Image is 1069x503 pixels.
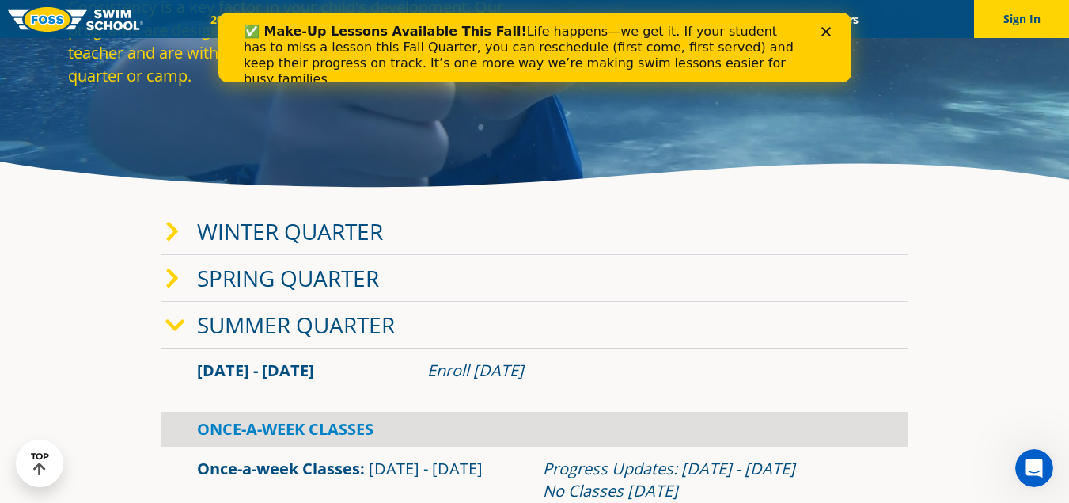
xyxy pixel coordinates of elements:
[218,13,851,82] iframe: Intercom live chat banner
[197,12,296,27] a: 2025 Calendar
[589,12,757,27] a: Swim Like [PERSON_NAME]
[197,263,379,293] a: Spring Quarter
[161,412,908,447] div: Once-A-Week Classes
[1015,449,1053,487] iframe: Intercom live chat
[197,458,360,479] a: Once-a-week Classes
[369,458,483,479] span: [DATE] - [DATE]
[362,12,501,27] a: Swim Path® Program
[603,14,619,24] div: Close
[427,360,873,382] div: Enroll [DATE]
[806,12,872,27] a: Careers
[25,11,582,74] div: Life happens—we get it. If your student has to miss a lesson this Fall Quarter, you can reschedul...
[296,12,362,27] a: Schools
[197,360,314,381] span: [DATE] - [DATE]
[543,458,873,502] div: Progress Updates: [DATE] - [DATE] No Classes [DATE]
[197,216,383,246] a: Winter Quarter
[25,11,309,26] b: ✅ Make-Up Lessons Available This Fall!
[756,12,806,27] a: Blog
[501,12,589,27] a: About FOSS
[197,310,395,340] a: Summer Quarter
[31,452,49,476] div: TOP
[8,7,143,32] img: FOSS Swim School Logo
